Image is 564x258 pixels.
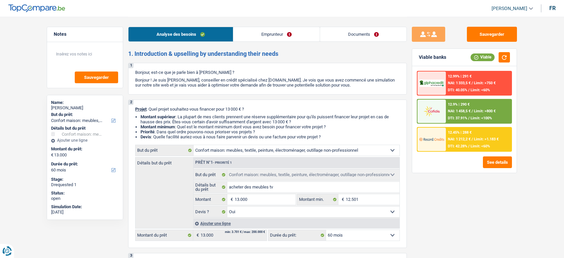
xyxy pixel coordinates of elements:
[128,100,133,105] div: 2
[227,194,235,205] span: €
[51,138,119,143] div: Ajouter une ligne
[471,53,495,61] div: Viable
[320,27,407,41] a: Documents
[474,137,499,141] span: Limit: >1.183 €
[233,27,320,41] a: Emprunteur
[268,230,326,241] label: Durée du prêt:
[135,145,194,156] label: But du prêt
[51,100,119,105] div: Name:
[140,129,155,134] strong: Priorité
[225,231,265,234] div: min: 3.701 € / max: 200.000 €
[140,124,175,129] strong: Montant minimum
[448,137,471,141] span: NAI: 1 212,2 €
[51,126,119,131] div: Détails but du prêt
[338,194,346,205] span: €
[448,109,471,113] span: NAI: 1 458,5 €
[51,161,117,167] label: Durée du prêt:
[51,152,53,158] span: €
[128,50,407,57] h2: 1. Introduction & upselling by understanding their needs
[448,88,467,92] span: DTI: 40.05%
[419,105,444,117] img: Cofidis
[468,116,470,120] span: /
[471,116,492,120] span: Limit: <100%
[193,219,399,228] div: Ajouter une ligne
[140,114,176,119] strong: Montant supérieur
[474,109,496,113] span: Limit: >800 €
[467,27,517,42] button: Sauvegarder
[51,204,119,210] div: Simulation Date:
[448,74,472,79] div: 12.99% | 291 €
[140,129,400,134] li: : Dans quel ordre pouvons-nous prioriser vos projets ?
[472,81,473,85] span: /
[486,3,533,14] a: [PERSON_NAME]
[140,114,400,124] li: : La plupart de mes clients prennent une réserve supplémentaire pour qu'ils puissent financer leu...
[472,109,473,113] span: /
[213,161,232,164] span: - Priorité 1
[297,194,338,205] label: Montant min.
[140,134,151,139] span: Devis
[419,133,444,145] img: Record Credits
[51,196,119,201] div: open
[51,112,117,117] label: But du prêt:
[135,107,147,112] span: Projet
[194,207,227,217] label: Devis ?
[135,70,400,75] p: Bonjour, est-ce que je parle bien à [PERSON_NAME] ?
[483,156,512,168] button: See details
[193,230,201,241] span: €
[194,182,227,192] label: Détails but du prêt
[128,27,233,41] a: Analyse des besoins
[51,105,119,111] div: [PERSON_NAME]
[54,31,116,37] h5: Notes
[448,130,472,135] div: 12.45% | 288 €
[135,230,193,241] label: Montant du prêt
[448,81,471,85] span: NAI: 1 333,5 €
[468,144,470,148] span: /
[140,124,400,129] li: : Quel est le montant minimum dont vous avez besoin pour financer votre projet ?
[448,144,467,148] span: DTI: 42.28%
[140,134,400,139] li: : Quelle facilité auriez-vous à nous faire parvenir un devis ou une facture pour votre projet ?
[51,146,117,152] label: Montant du prêt:
[471,88,490,92] span: Limit: <60%
[549,5,556,11] div: fr
[75,72,118,83] button: Sauvegarder
[84,75,109,80] span: Sauvegarder
[51,177,119,182] div: Stage:
[51,210,119,215] div: [DATE]
[135,107,400,112] p: : Quel projet souhaitez-vous financer pour 13 000 € ?
[472,137,473,141] span: /
[492,6,527,11] span: [PERSON_NAME]
[8,4,65,12] img: TopCompare Logo
[419,54,446,60] div: Viable banks
[468,88,470,92] span: /
[135,78,400,88] p: Bonjour ! Je suis [PERSON_NAME], conseiller en crédit spécialisé chez [DOMAIN_NAME]. Je vois que ...
[128,63,133,68] div: 1
[448,116,467,120] span: DTI: 37.91%
[194,169,227,180] label: But du prêt
[419,80,444,87] img: AlphaCredit
[474,81,496,85] span: Limit: >750 €
[51,182,119,187] div: Drequested 1
[448,102,470,107] div: 12.9% | 290 €
[51,190,119,196] div: Status:
[194,160,234,165] div: Prêt n°1
[194,194,227,205] label: Montant
[135,157,193,165] label: Détails but du prêt
[471,144,490,148] span: Limit: <60%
